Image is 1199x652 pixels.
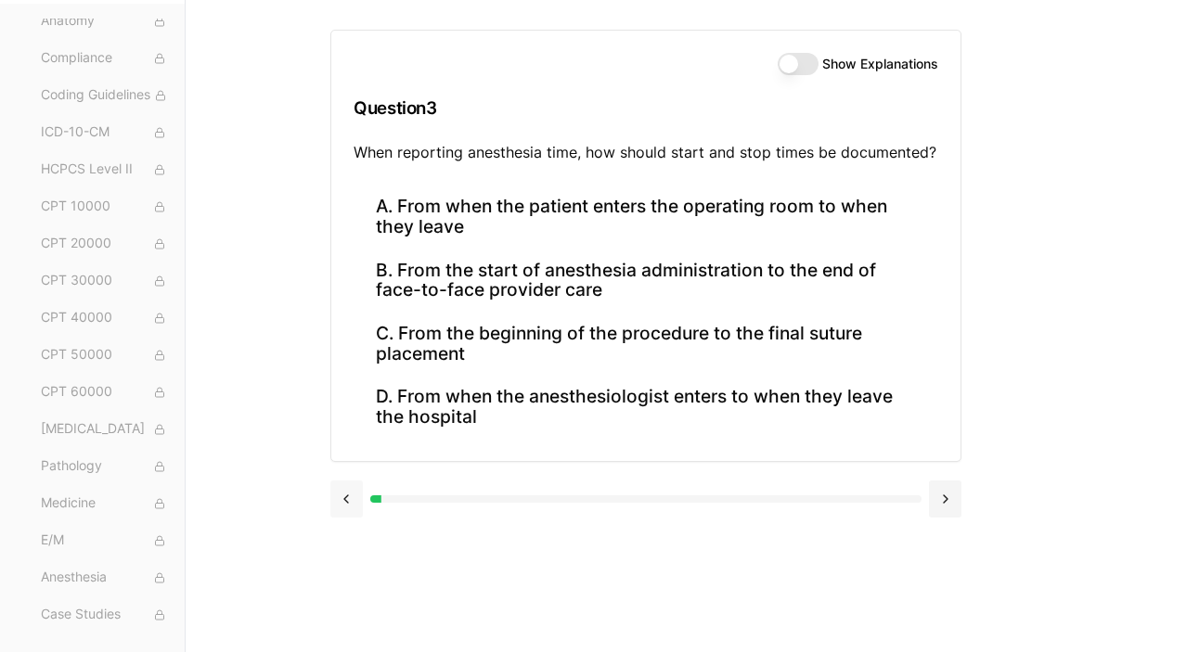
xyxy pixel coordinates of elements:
button: E/M [33,526,177,556]
span: Compliance [41,48,170,69]
button: [MEDICAL_DATA] [33,415,177,444]
h3: Question 3 [354,81,938,135]
span: CPT 20000 [41,234,170,254]
span: CPT 10000 [41,197,170,217]
span: ICD-10-CM [41,122,170,143]
button: Medicine [33,489,177,518]
button: C. From the beginning of the procedure to the final suture placement [354,312,938,375]
button: HCPCS Level II [33,155,177,185]
button: CPT 50000 [33,340,177,370]
span: Anatomy [41,11,170,32]
p: When reporting anesthesia time, how should start and stop times be documented? [354,141,938,163]
button: CPT 40000 [33,303,177,333]
button: Case Studies [33,600,177,630]
button: CPT 20000 [33,229,177,259]
button: CPT 30000 [33,266,177,296]
span: Medicine [41,493,170,514]
button: A. From when the patient enters the operating room to when they leave [354,185,938,249]
button: Compliance [33,44,177,73]
button: D. From when the anesthesiologist enters to when they leave the hospital [354,376,938,439]
span: CPT 30000 [41,271,170,291]
span: Case Studies [41,605,170,625]
button: Anatomy [33,6,177,36]
button: B. From the start of anesthesia administration to the end of face-to-face provider care [354,249,938,312]
span: CPT 50000 [41,345,170,365]
span: HCPCS Level II [41,160,170,180]
span: CPT 60000 [41,382,170,403]
button: Coding Guidelines [33,81,177,110]
span: CPT 40000 [41,308,170,328]
button: ICD-10-CM [33,118,177,147]
button: Anesthesia [33,563,177,593]
span: Pathology [41,456,170,477]
label: Show Explanations [822,58,938,70]
button: Pathology [33,452,177,481]
span: [MEDICAL_DATA] [41,419,170,440]
span: E/M [41,531,170,551]
span: Anesthesia [41,568,170,588]
button: CPT 10000 [33,192,177,222]
button: CPT 60000 [33,377,177,407]
span: Coding Guidelines [41,85,170,106]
